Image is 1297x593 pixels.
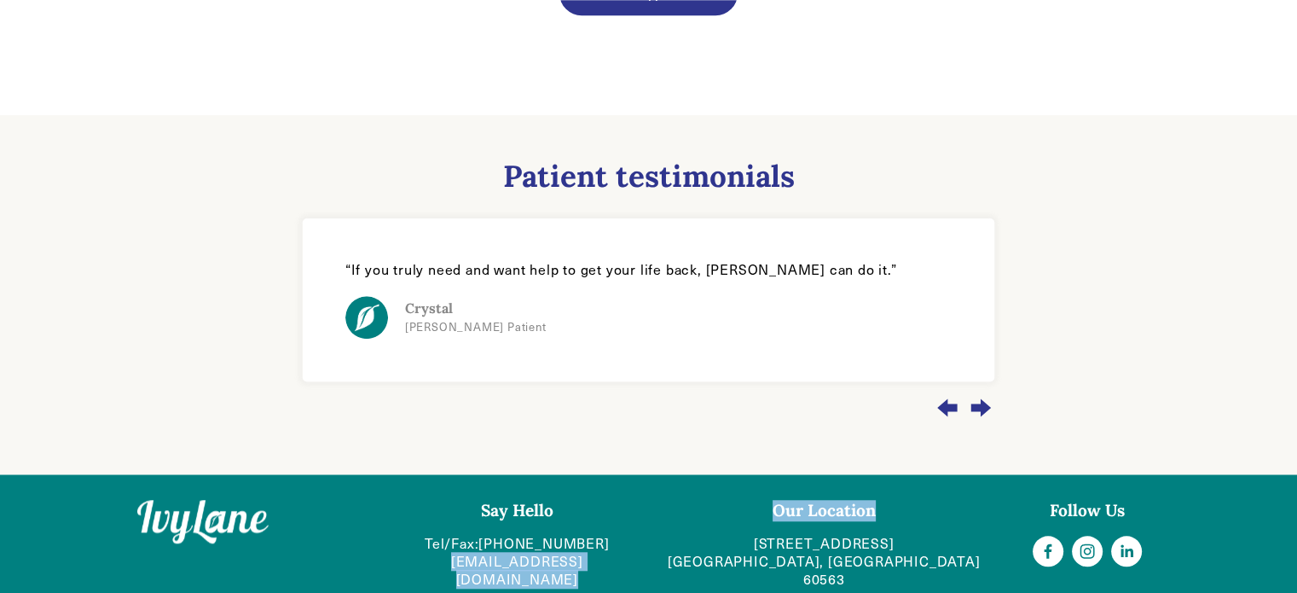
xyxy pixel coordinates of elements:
a: [PHONE_NUMBER] [478,535,609,553]
img: IvyLane-whiteLeaf-greenCircle.png [345,296,388,339]
h3: Crystal [405,300,547,317]
h4: Follow Us [1014,500,1161,521]
a: [EMAIL_ADDRESS][DOMAIN_NAME] [400,553,634,589]
h4: Say Hello [400,500,634,521]
a: Facebook [1033,536,1063,567]
p: Tel/Fax: [400,535,634,588]
div: Previous slide [934,385,961,431]
h3: Patient testimonials [294,158,1004,195]
p: “If you truly need and want help to get your life back, [PERSON_NAME] can do it.” [345,261,952,279]
p: [PERSON_NAME] Patient [405,321,547,334]
a: [STREET_ADDRESS][GEOGRAPHIC_DATA], [GEOGRAPHIC_DATA] 60563 [663,535,985,588]
a: Instagram [1072,536,1103,567]
a: LinkedIn [1111,536,1142,567]
h4: Our Location [663,500,985,521]
div: Next slide [967,385,994,431]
